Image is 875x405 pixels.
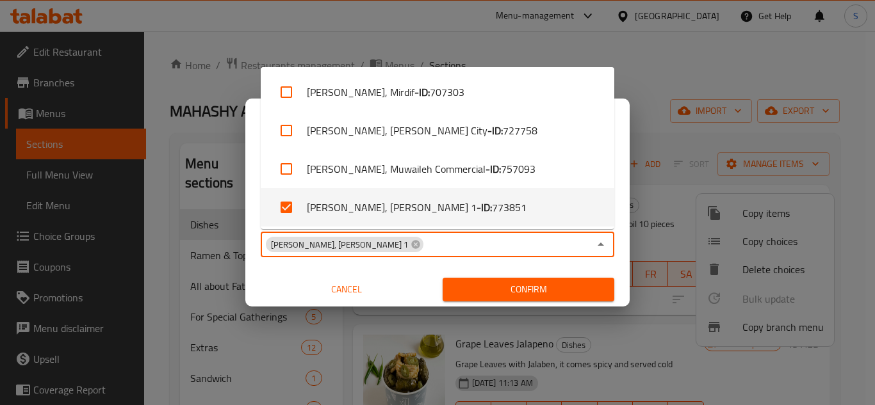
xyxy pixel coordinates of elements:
span: [PERSON_NAME], [PERSON_NAME] 1 [266,239,413,251]
b: - ID: [477,200,492,215]
b: - ID: [486,161,501,177]
li: [PERSON_NAME], [PERSON_NAME] 1 [261,188,614,226]
span: 773851 [492,200,527,215]
span: 707303 [430,84,464,100]
span: 727758 [503,123,537,138]
button: Close [592,235,610,253]
div: [PERSON_NAME], [PERSON_NAME] 1 [266,237,423,252]
li: [PERSON_NAME], Mirdif [261,73,614,111]
span: Cancel [266,282,427,298]
button: Cancel [261,278,432,301]
b: - ID: [487,123,503,138]
li: [PERSON_NAME], [PERSON_NAME] City [261,111,614,150]
b: - ID: [414,84,430,100]
li: [PERSON_NAME], Muwaileh Commercial [261,150,614,188]
span: Confirm [453,282,604,298]
button: Confirm [443,278,614,301]
span: 757093 [501,161,536,177]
